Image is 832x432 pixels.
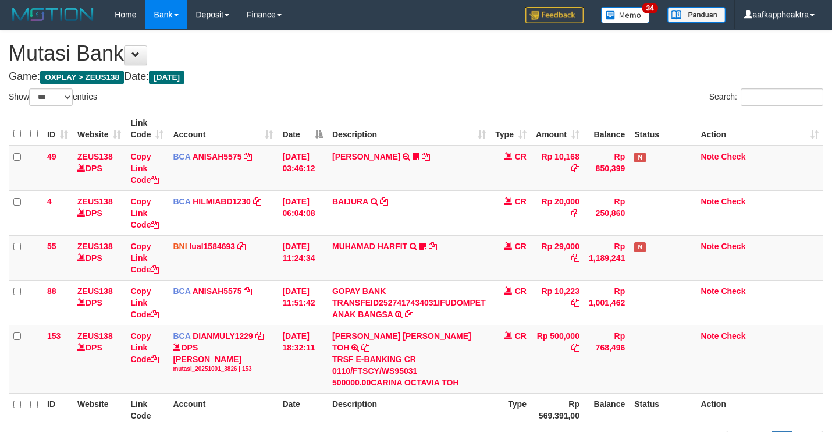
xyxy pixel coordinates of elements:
[721,331,745,341] a: Check
[77,331,113,341] a: ZEUS138
[630,112,696,146] th: Status
[173,197,190,206] span: BCA
[77,197,113,206] a: ZEUS138
[149,71,184,84] span: [DATE]
[168,112,278,146] th: Account: activate to sort column ascending
[168,393,278,426] th: Account
[515,152,527,161] span: CR
[571,208,579,218] a: Copy Rp 20,000 to clipboard
[571,253,579,263] a: Copy Rp 29,000 to clipboard
[47,286,56,296] span: 88
[126,112,168,146] th: Link Code: activate to sort column ascending
[73,112,126,146] th: Website: activate to sort column ascending
[515,197,527,206] span: CR
[515,242,527,251] span: CR
[709,88,823,106] label: Search:
[77,242,113,251] a: ZEUS138
[9,6,97,23] img: MOTION_logo.png
[173,365,273,373] div: mutasi_20251001_3826 | 153
[701,286,719,296] a: Note
[332,331,471,352] a: [PERSON_NAME] [PERSON_NAME] TOH
[189,242,235,251] a: lual1584693
[193,286,242,296] a: ANISAH5575
[278,325,328,393] td: [DATE] 18:32:11
[244,152,252,161] a: Copy ANISAH5575 to clipboard
[130,152,159,185] a: Copy Link Code
[721,242,745,251] a: Check
[531,190,584,235] td: Rp 20,000
[130,242,159,274] a: Copy Link Code
[701,152,719,161] a: Note
[332,152,400,161] a: [PERSON_NAME]
[73,325,126,393] td: DPS
[361,343,369,352] a: Copy CARINA OCTAVIA TOH to clipboard
[193,152,242,161] a: ANISAH5575
[531,280,584,325] td: Rp 10,223
[429,242,437,251] a: Copy MUHAMAD HARFIT to clipboard
[634,153,646,162] span: Has Note
[584,190,630,235] td: Rp 250,860
[332,197,368,206] a: BAIJURA
[584,280,630,325] td: Rp 1,001,462
[278,280,328,325] td: [DATE] 11:51:42
[47,152,56,161] span: 49
[584,325,630,393] td: Rp 768,496
[741,88,823,106] input: Search:
[173,342,273,373] div: DPS [PERSON_NAME]
[9,42,823,65] h1: Mutasi Bank
[278,190,328,235] td: [DATE] 06:04:08
[422,152,430,161] a: Copy INA PAUJANAH to clipboard
[634,242,646,252] span: Has Note
[130,331,159,364] a: Copy Link Code
[193,331,253,341] a: DIANMULY1229
[73,146,126,191] td: DPS
[531,325,584,393] td: Rp 500,000
[173,242,187,251] span: BNI
[721,197,745,206] a: Check
[47,197,52,206] span: 4
[328,393,490,426] th: Description
[332,286,486,319] a: GOPAY BANK TRANSFEID2527417434031IFUDOMPET ANAK BANGSA
[73,280,126,325] td: DPS
[584,393,630,426] th: Balance
[642,3,657,13] span: 34
[73,235,126,280] td: DPS
[73,393,126,426] th: Website
[193,197,251,206] a: HILMIABD1230
[490,112,531,146] th: Type: activate to sort column ascending
[721,152,745,161] a: Check
[696,393,823,426] th: Action
[173,286,190,296] span: BCA
[571,164,579,173] a: Copy Rp 10,168 to clipboard
[571,343,579,352] a: Copy Rp 500,000 to clipboard
[42,393,73,426] th: ID
[130,197,159,229] a: Copy Link Code
[244,286,252,296] a: Copy ANISAH5575 to clipboard
[278,393,328,426] th: Date
[721,286,745,296] a: Check
[173,152,190,161] span: BCA
[584,235,630,280] td: Rp 1,189,241
[584,112,630,146] th: Balance
[40,71,124,84] span: OXPLAY > ZEUS138
[490,393,531,426] th: Type
[130,286,159,319] a: Copy Link Code
[531,112,584,146] th: Amount: activate to sort column ascending
[237,242,246,251] a: Copy lual1584693 to clipboard
[29,88,73,106] select: Showentries
[667,7,726,23] img: panduan.png
[531,393,584,426] th: Rp 569.391,00
[701,242,719,251] a: Note
[571,298,579,307] a: Copy Rp 10,223 to clipboard
[47,242,56,251] span: 55
[531,235,584,280] td: Rp 29,000
[601,7,650,23] img: Button%20Memo.svg
[328,112,490,146] th: Description: activate to sort column ascending
[173,331,190,341] span: BCA
[42,112,73,146] th: ID: activate to sort column ascending
[9,71,823,83] h4: Game: Date:
[278,235,328,280] td: [DATE] 11:24:34
[253,197,261,206] a: Copy HILMIABD1230 to clipboard
[73,190,126,235] td: DPS
[77,152,113,161] a: ZEUS138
